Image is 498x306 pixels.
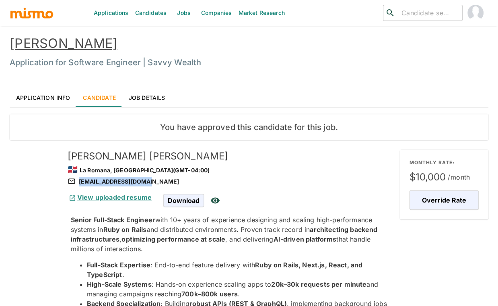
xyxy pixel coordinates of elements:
[10,56,488,69] h6: Application for Software Engineer | Savvy Wealth
[87,280,152,288] strong: High-Scale Systems
[87,279,393,299] li: : Hands-on experience scaling apps to and managing campaigns reaching .
[121,235,225,243] strong: optimizing performance at scale
[103,225,147,234] strong: Ruby on Rails
[122,88,172,107] a: Job Details
[16,121,482,134] h6: You have approved this candidate for this job.
[10,150,58,198] img: heqj8r5mwljcblfq40oaz2bawvnx
[76,88,122,107] a: Candidate
[71,216,155,224] strong: Senior Full-Stack Engineer
[10,7,54,19] img: logo
[410,190,479,210] button: Override Rate
[68,177,393,186] div: [EMAIL_ADDRESS][DOMAIN_NAME]
[410,159,479,166] p: MONTHLY RATE:
[467,5,484,21] img: Carmen Vilachá
[163,197,204,204] a: Download
[68,150,393,163] h5: [PERSON_NAME] [PERSON_NAME]
[68,165,78,174] span: 🇩🇴
[68,163,393,176] div: La Romana, [GEOGRAPHIC_DATA] (GMT-04:00)
[181,290,238,298] strong: 700k–800k users
[410,171,479,184] span: $10,000
[448,172,470,183] span: /month
[87,260,393,279] li: : End-to-end feature delivery with .
[68,193,152,201] a: View uploaded resume
[10,88,76,107] a: Application Info
[163,194,204,207] span: Download
[271,280,366,288] strong: 20k–30k requests per minute
[87,261,150,269] strong: Full-Stack Expertise
[398,7,459,19] input: Candidate search
[71,215,393,254] p: with 10+ years of experience designing and scaling high-performance systems in and distributed en...
[10,35,117,51] a: [PERSON_NAME]
[273,235,336,243] strong: AI-driven platforms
